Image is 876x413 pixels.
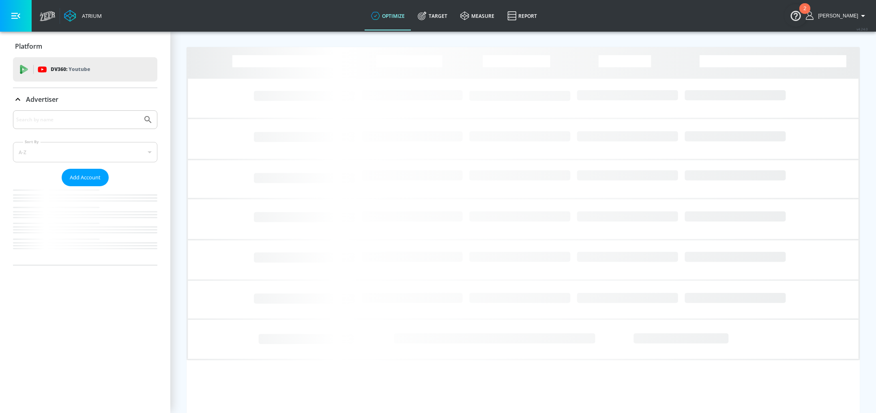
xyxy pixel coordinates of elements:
[15,42,42,51] p: Platform
[26,95,58,104] p: Advertiser
[784,4,807,27] button: Open Resource Center, 2 new notifications
[51,65,90,74] p: DV360:
[365,1,411,30] a: optimize
[70,173,101,182] span: Add Account
[857,27,868,31] span: v 4.24.0
[13,35,157,58] div: Platform
[13,57,157,82] div: DV360: Youtube
[62,169,109,186] button: Add Account
[79,12,102,19] div: Atrium
[69,65,90,73] p: Youtube
[13,186,157,265] nav: list of Advertiser
[13,88,157,111] div: Advertiser
[501,1,543,30] a: Report
[454,1,501,30] a: measure
[64,10,102,22] a: Atrium
[806,11,868,21] button: [PERSON_NAME]
[13,110,157,265] div: Advertiser
[815,13,858,19] span: login as: ashley.jan@zefr.com
[16,114,139,125] input: Search by name
[803,9,806,19] div: 2
[13,142,157,162] div: A-Z
[411,1,454,30] a: Target
[23,139,41,144] label: Sort By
